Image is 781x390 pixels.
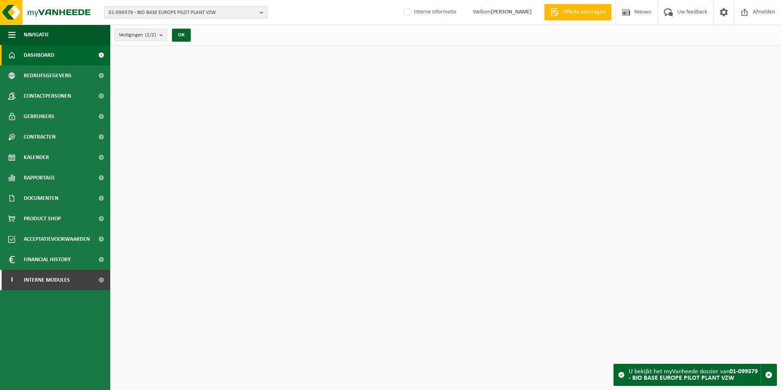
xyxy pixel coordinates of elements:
span: Bedrijfsgegevens [24,65,71,86]
span: Vestigingen [119,29,156,41]
span: I [8,270,16,290]
span: 01-099379 - BIO BASE EUROPE PILOT PLANT VZW [109,7,257,19]
button: 01-099379 - BIO BASE EUROPE PILOT PLANT VZW [104,6,268,18]
div: U bekijkt het myVanheede dossier van [629,364,761,386]
button: OK [172,29,191,42]
span: Navigatie [24,25,49,45]
span: Financial History [24,249,71,270]
span: Dashboard [24,45,54,65]
strong: [PERSON_NAME] [491,9,532,15]
span: Acceptatievoorwaarden [24,229,90,249]
span: Contactpersonen [24,86,71,106]
span: Interne modules [24,270,70,290]
span: Offerte aanvragen [561,8,607,16]
span: Documenten [24,188,58,208]
span: Product Shop [24,208,61,229]
a: Offerte aanvragen [544,4,611,20]
span: Rapportage [24,168,55,188]
strong: 01-099379 - BIO BASE EUROPE PILOT PLANT VZW [629,368,758,381]
button: Vestigingen(2/2) [114,29,167,41]
span: Gebruikers [24,106,54,127]
label: Interne informatie [402,6,456,18]
count: (2/2) [145,32,156,38]
span: Contracten [24,127,56,147]
span: Kalender [24,147,49,168]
